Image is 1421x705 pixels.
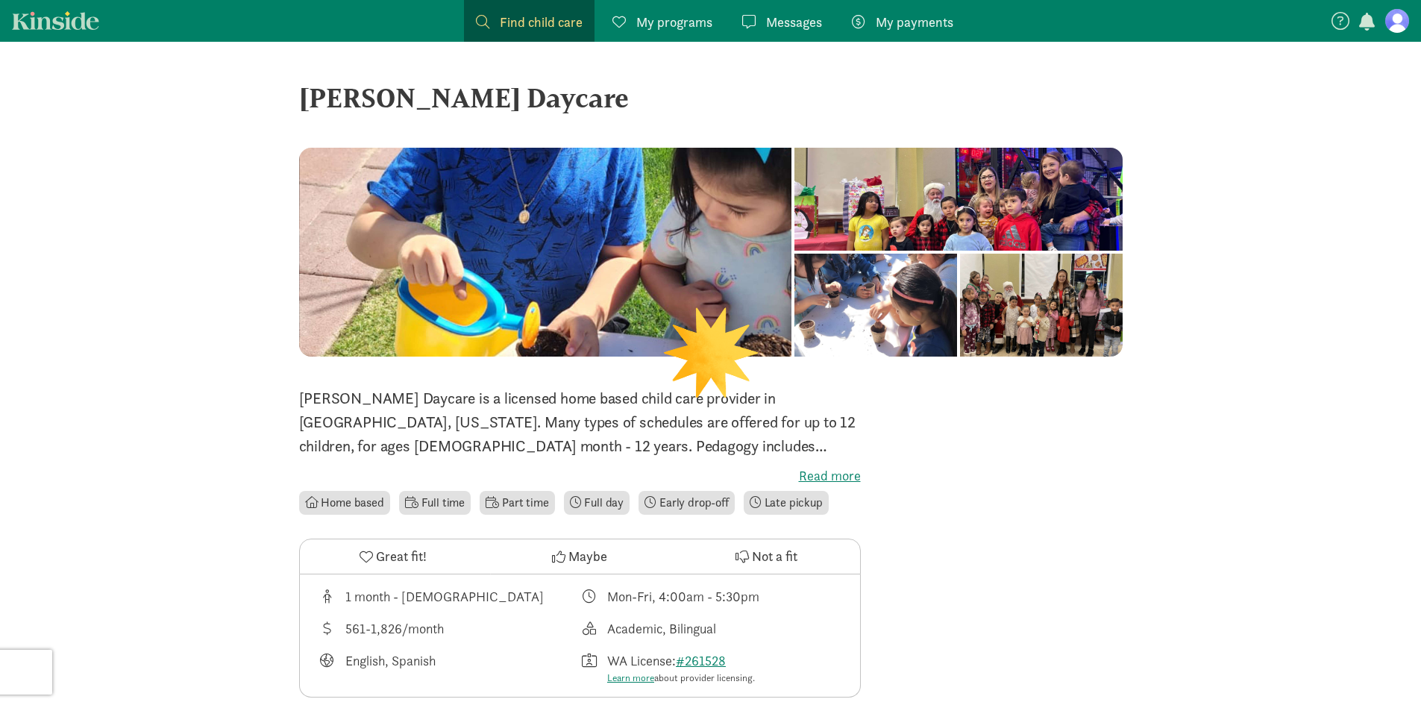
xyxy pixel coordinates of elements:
[673,539,859,574] button: Not a fit
[636,12,712,32] span: My programs
[744,491,829,515] li: Late pickup
[300,539,486,574] button: Great fit!
[607,618,716,639] div: Academic, Bilingual
[486,539,673,574] button: Maybe
[299,78,1123,118] div: [PERSON_NAME] Daycare
[345,618,444,639] div: 561-1,826/month
[568,546,607,566] span: Maybe
[639,491,735,515] li: Early drop-off
[376,546,427,566] span: Great fit!
[299,491,390,515] li: Home based
[580,651,842,686] div: License number
[752,546,797,566] span: Not a fit
[607,586,759,607] div: Mon-Fri, 4:00am - 5:30pm
[318,651,580,686] div: Languages taught
[676,652,726,669] a: #261528
[607,651,755,686] div: WA License:
[12,11,99,30] a: Kinside
[876,12,953,32] span: My payments
[318,586,580,607] div: Age range for children that this provider cares for
[607,671,654,684] a: Learn more
[345,586,544,607] div: 1 month - [DEMOGRAPHIC_DATA]
[500,12,583,32] span: Find child care
[299,386,861,458] p: [PERSON_NAME] Daycare is a licensed home based child care provider in [GEOGRAPHIC_DATA], [US_STAT...
[766,12,822,32] span: Messages
[318,618,580,639] div: Average tuition for this program
[345,651,436,686] div: English, Spanish
[299,467,861,485] label: Read more
[607,671,755,686] div: about provider licensing.
[564,491,630,515] li: Full day
[480,491,554,515] li: Part time
[399,491,471,515] li: Full time
[580,586,842,607] div: Class schedule
[580,618,842,639] div: This provider's education philosophy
